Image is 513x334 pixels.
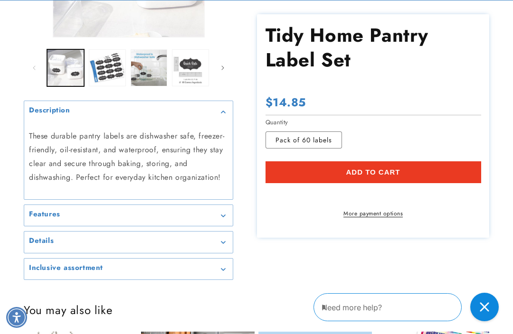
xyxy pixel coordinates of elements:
[29,130,228,184] p: These durable pantry labels are dishwasher safe, freezer-friendly, oil-resistant, and waterproof,...
[24,101,233,122] summary: Description
[29,263,103,273] h2: Inclusive assortment
[24,57,45,78] button: Slide left
[346,168,400,176] span: Add to cart
[6,307,27,328] div: Accessibility Menu
[29,210,60,219] h2: Features
[212,57,233,78] button: Slide right
[266,209,481,218] a: More payment options
[313,289,503,325] iframe: Gorgias Floating Chat
[266,161,481,183] button: Add to cart
[24,303,489,317] h2: You may also like
[266,131,342,148] label: Pack of 60 labels
[266,23,481,72] h1: Tidy Home Pantry Label Set
[47,49,84,86] button: Load image 1 in gallery view
[89,49,126,86] button: Load image 2 in gallery view
[29,106,70,115] h2: Description
[172,49,209,86] button: Load image 4 in gallery view
[24,232,233,253] summary: Details
[24,259,233,280] summary: Inclusive assortment
[266,118,289,127] legend: Quantity
[131,49,168,86] button: Load image 3 in gallery view
[24,205,233,226] summary: Features
[266,95,306,110] span: $14.85
[29,236,54,246] h2: Details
